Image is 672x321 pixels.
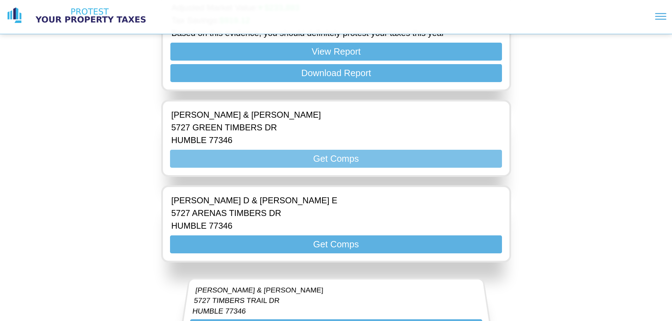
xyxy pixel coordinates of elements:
[193,297,323,305] p: 5727 TIMBERS TRAIL DR
[170,43,502,61] button: View Report
[171,208,338,218] p: 5727 ARENAS TIMBERS DR
[195,286,323,294] p: [PERSON_NAME] & [PERSON_NAME]
[171,135,321,145] p: HUMBLE 77346
[171,110,321,120] p: [PERSON_NAME] & [PERSON_NAME]
[6,7,152,24] a: logo logo text
[170,150,502,168] button: Get Comps
[6,7,23,24] img: logo
[171,123,321,132] p: 5727 GREEN TIMBERS DR
[171,221,338,231] p: HUMBLE 77346
[29,7,152,24] img: logo text
[171,196,338,205] p: [PERSON_NAME] D & [PERSON_NAME] E
[170,64,502,82] button: Download Report
[170,235,502,253] button: Get Comps
[192,307,323,315] p: HUMBLE 77346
